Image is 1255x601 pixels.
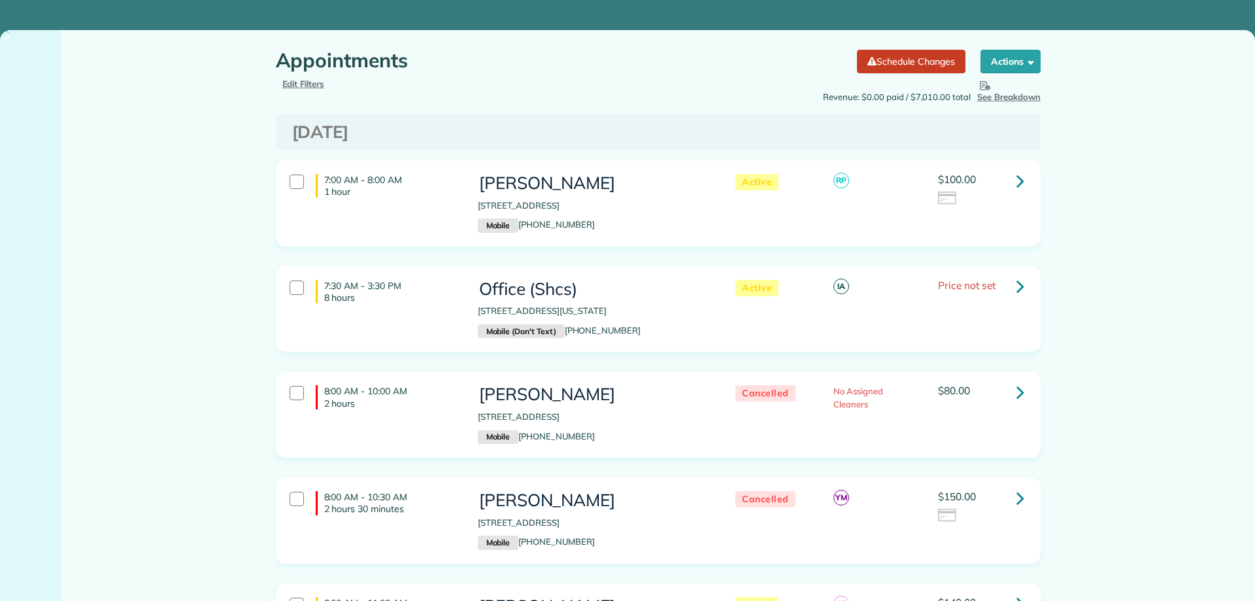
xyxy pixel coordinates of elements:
[980,50,1041,73] button: Actions
[478,325,641,335] a: Mobile (Don't Text)[PHONE_NUMBER]
[857,50,965,73] a: Schedule Changes
[938,490,976,503] span: $150.00
[478,218,518,233] small: Mobile
[735,174,778,190] span: Active
[478,491,709,510] h3: [PERSON_NAME]
[735,491,795,507] span: Cancelled
[316,491,458,515] h4: 8:00 AM - 10:30 AM
[324,292,458,303] p: 8 hours
[833,173,849,188] span: RP
[735,280,778,296] span: Active
[478,536,595,547] a: Mobile[PHONE_NUMBER]
[833,386,883,409] span: No Assigned Cleaners
[316,385,458,409] h4: 8:00 AM - 10:00 AM
[478,385,709,404] h3: [PERSON_NAME]
[324,186,458,197] p: 1 hour
[276,50,848,71] h1: Appointments
[324,398,458,409] p: 2 hours
[316,174,458,197] h4: 7:00 AM - 8:00 AM
[478,431,595,441] a: Mobile[PHONE_NUMBER]
[938,279,996,292] span: Price not set
[478,174,709,193] h3: [PERSON_NAME]
[324,503,458,515] p: 2 hours 30 minutes
[938,509,958,523] img: icon_credit_card_neutral-3d9a980bd25ce6dbb0f2033d7200983694762465c175678fcbc2d8f4bc43548e.png
[478,517,709,530] p: [STREET_ADDRESS]
[316,280,458,303] h4: 7:30 AM - 3:30 PM
[478,411,709,424] p: [STREET_ADDRESS]
[833,279,849,294] span: IA
[282,78,325,89] a: Edit Filters
[478,305,709,318] p: [STREET_ADDRESS][US_STATE]
[478,430,518,445] small: Mobile
[938,173,976,186] span: $100.00
[977,78,1041,102] span: See Breakdown
[478,536,518,550] small: Mobile
[938,384,970,397] span: $80.00
[478,219,595,230] a: Mobile[PHONE_NUMBER]
[823,91,971,104] span: Revenue: $0.00 paid / $7,010.00 total
[938,192,958,206] img: icon_credit_card_neutral-3d9a980bd25ce6dbb0f2033d7200983694762465c175678fcbc2d8f4bc43548e.png
[735,385,795,402] span: Cancelled
[292,123,1024,142] h3: [DATE]
[478,280,709,299] h3: Office (Shcs)
[833,490,849,506] span: YM
[977,78,1041,104] button: See Breakdown
[478,324,565,339] small: Mobile (Don't Text)
[478,199,709,213] p: [STREET_ADDRESS]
